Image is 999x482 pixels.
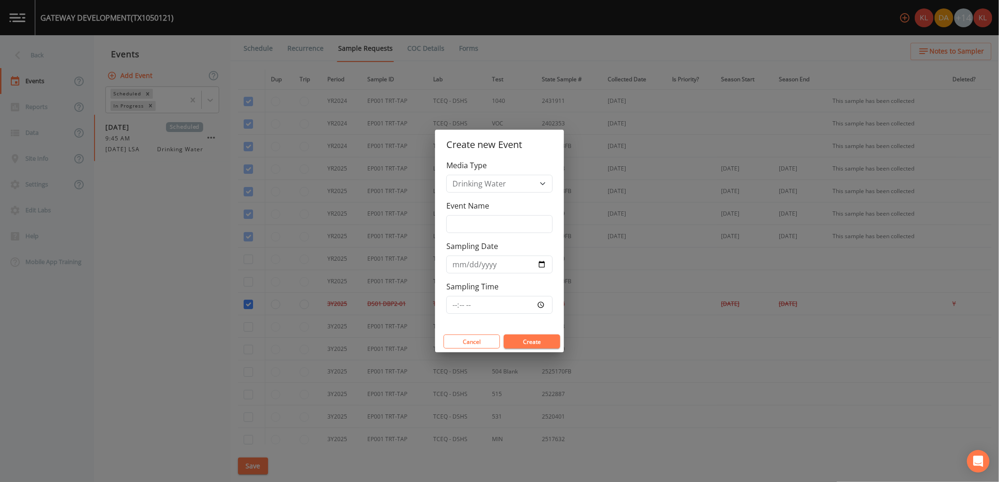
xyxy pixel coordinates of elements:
div: Open Intercom Messenger [967,450,990,473]
button: Create [504,334,560,349]
label: Sampling Time [446,281,499,292]
button: Cancel [444,334,500,349]
h2: Create new Event [435,130,564,160]
label: Media Type [446,160,487,171]
label: Sampling Date [446,241,498,252]
label: Event Name [446,200,489,211]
